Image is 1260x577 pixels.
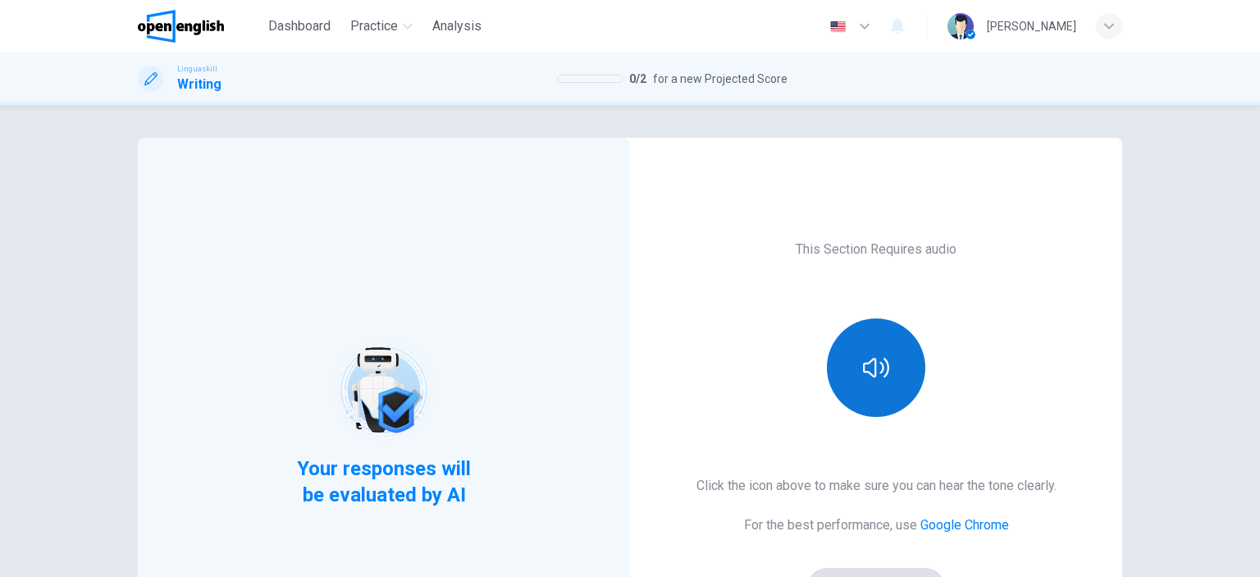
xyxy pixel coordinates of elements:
[138,10,224,43] img: OpenEnglish logo
[828,21,848,33] img: en
[268,16,331,36] span: Dashboard
[920,517,1009,533] a: Google Chrome
[262,11,337,41] button: Dashboard
[177,63,217,75] span: Linguaskill
[947,13,974,39] img: Profile picture
[796,240,956,259] h6: This Section Requires audio
[331,338,436,442] img: robot icon
[696,476,1057,496] h6: Click the icon above to make sure you can hear the tone clearly.
[629,69,646,89] span: 0 / 2
[138,10,262,43] a: OpenEnglish logo
[350,16,398,36] span: Practice
[177,75,221,94] h1: Writing
[426,11,488,41] button: Analysis
[653,69,787,89] span: for a new Projected Score
[285,456,484,508] span: Your responses will be evaluated by AI
[432,16,482,36] span: Analysis
[344,11,419,41] button: Practice
[744,515,1009,535] h6: For the best performance, use
[987,16,1076,36] div: [PERSON_NAME]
